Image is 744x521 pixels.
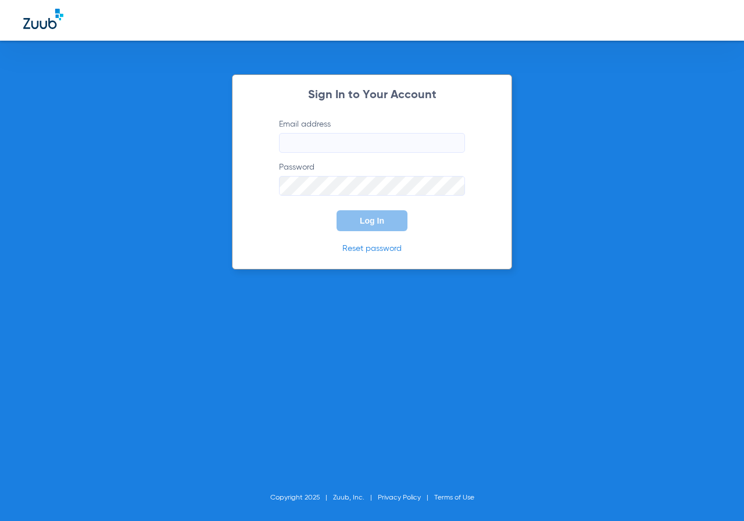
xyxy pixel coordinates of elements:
[333,492,378,504] li: Zuub, Inc.
[360,216,384,225] span: Log In
[378,494,421,501] a: Privacy Policy
[262,89,482,101] h2: Sign In to Your Account
[279,118,465,153] label: Email address
[270,492,333,504] li: Copyright 2025
[342,245,402,253] a: Reset password
[337,210,407,231] button: Log In
[279,176,465,196] input: Password
[279,133,465,153] input: Email address
[279,161,465,196] label: Password
[434,494,474,501] a: Terms of Use
[23,9,63,29] img: Zuub Logo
